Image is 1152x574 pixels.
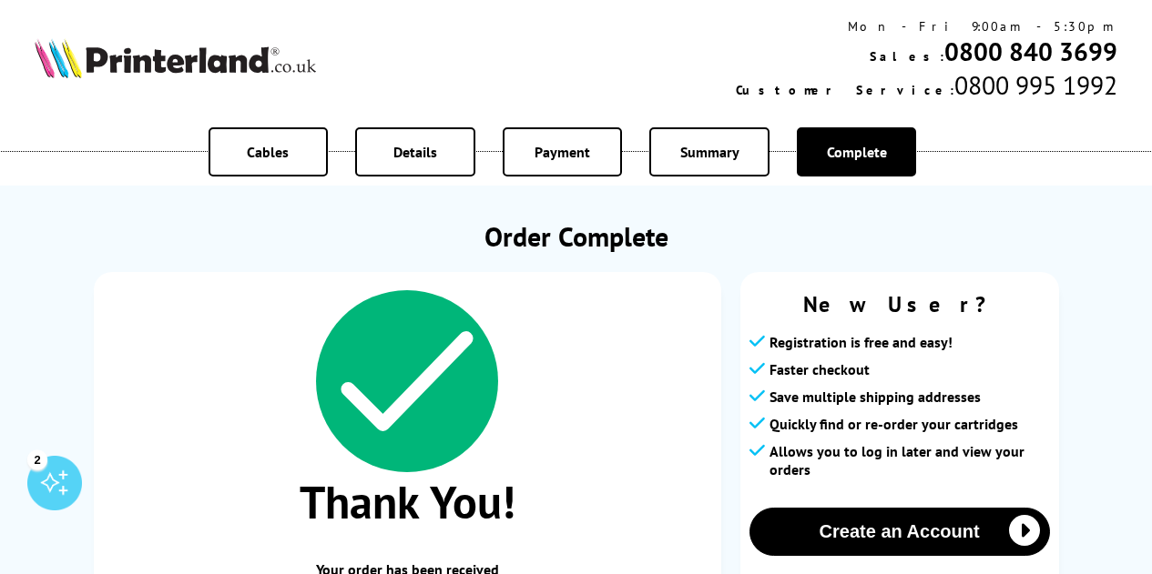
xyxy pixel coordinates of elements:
div: 2 [27,449,47,469]
span: Faster checkout [770,360,870,378]
span: Sales: [870,48,944,65]
a: 0800 840 3699 [944,35,1117,68]
span: 0800 995 1992 [954,68,1117,102]
span: Payment [535,143,590,161]
span: Complete [827,143,887,161]
span: Save multiple shipping addresses [770,388,981,406]
span: Thank You! [112,472,703,531]
h1: Order Complete [94,218,1059,254]
span: Customer Service: [736,82,954,98]
span: New User? [749,290,1050,318]
span: Cables [247,143,289,161]
button: Create an Account [749,508,1050,556]
span: Summary [680,143,739,161]
span: Allows you to log in later and view your orders [770,442,1050,478]
div: Mon - Fri 9:00am - 5:30pm [736,18,1117,35]
span: Registration is free and easy! [770,333,953,351]
span: Details [393,143,437,161]
span: Quickly find or re-order your cartridges [770,415,1018,433]
img: Printerland Logo [35,38,316,78]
